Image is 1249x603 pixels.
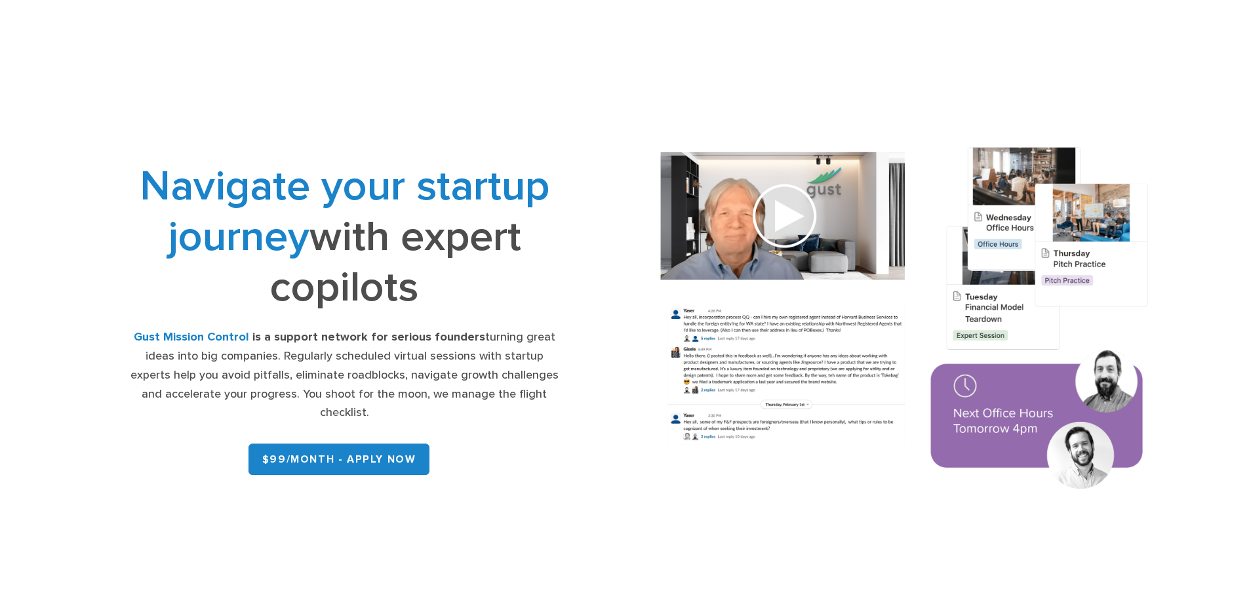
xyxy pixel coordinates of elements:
[128,161,561,312] h1: with expert copilots
[252,330,485,344] strong: is a support network for serious founders
[635,127,1176,514] img: Composition of calendar events, a video call presentation, and chat rooms
[128,328,561,423] div: turning great ideas into big companies. Regularly scheduled virtual sessions with startup experts...
[134,330,249,344] strong: Gust Mission Control
[140,161,549,262] span: Navigate your startup journey
[248,444,430,475] a: $99/month - APPLY NOW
